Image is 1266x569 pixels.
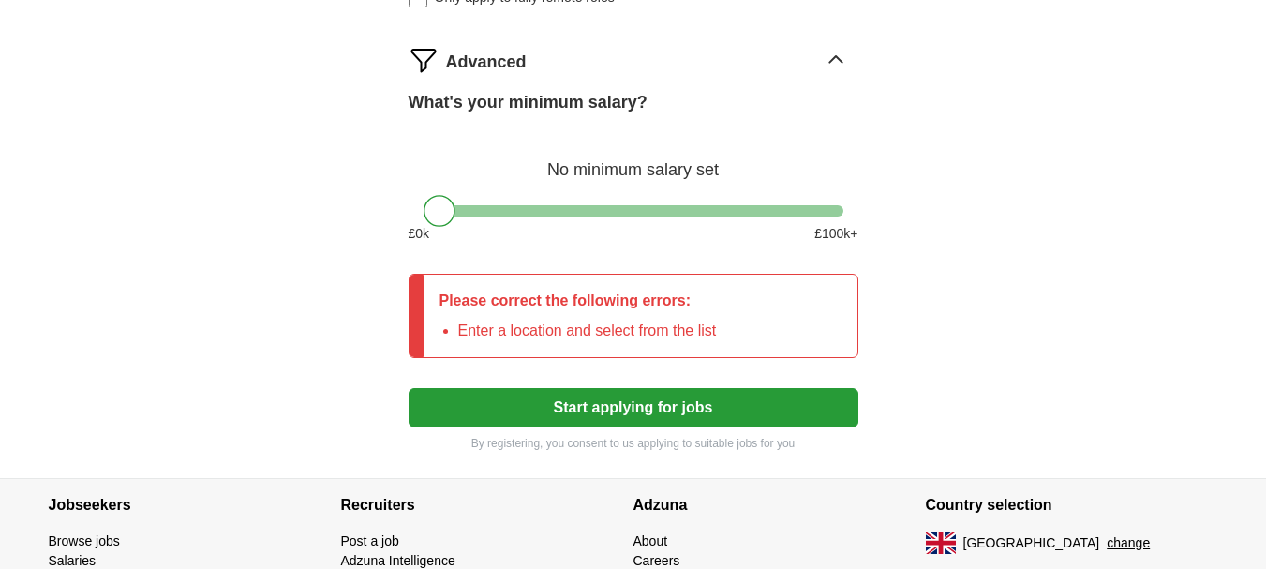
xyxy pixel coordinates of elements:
[446,50,527,75] span: Advanced
[341,553,455,568] a: Adzuna Intelligence
[963,533,1100,553] span: [GEOGRAPHIC_DATA]
[409,224,430,244] span: £ 0 k
[1107,533,1150,553] button: change
[633,553,680,568] a: Careers
[409,435,858,452] p: By registering, you consent to us applying to suitable jobs for you
[814,224,857,244] span: £ 100 k+
[926,532,956,554] img: UK flag
[341,533,399,548] a: Post a job
[926,479,1218,532] h4: Country selection
[458,320,717,342] li: Enter a location and select from the list
[409,45,439,75] img: filter
[409,138,858,183] div: No minimum salary set
[49,553,97,568] a: Salaries
[409,90,648,115] label: What's your minimum salary?
[409,388,858,427] button: Start applying for jobs
[49,533,120,548] a: Browse jobs
[439,290,717,312] p: Please correct the following errors:
[633,533,668,548] a: About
